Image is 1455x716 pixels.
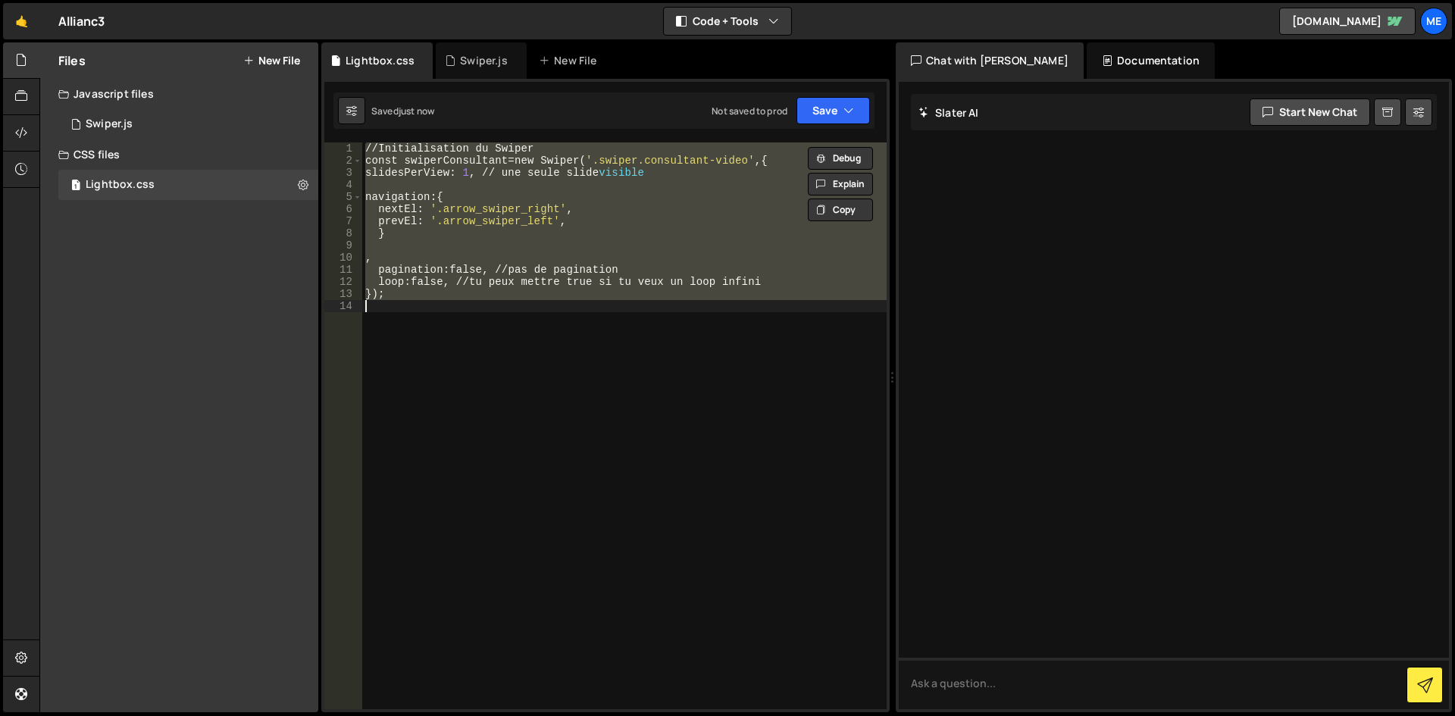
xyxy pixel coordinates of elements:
h2: Files [58,52,86,69]
div: Swiper.js [86,117,133,131]
div: 5 [324,191,362,203]
div: Saved [371,105,434,117]
button: Copy [808,199,873,221]
div: 8 [324,227,362,239]
div: 3 [324,167,362,179]
div: 13 [324,288,362,300]
button: Save [796,97,870,124]
h2: Slater AI [918,105,979,120]
div: 9 [324,239,362,252]
div: Chat with [PERSON_NAME] [896,42,1084,79]
button: Start new chat [1250,98,1370,126]
button: Code + Tools [664,8,791,35]
div: just now [399,105,434,117]
div: Not saved to prod [712,105,787,117]
div: New File [539,53,602,68]
div: 14 [324,300,362,312]
div: 10 [324,252,362,264]
a: [DOMAIN_NAME] [1279,8,1416,35]
div: Lightbox.css [86,178,155,192]
div: 2 [324,155,362,167]
div: 4 [324,179,362,191]
div: Javascript files [40,79,318,109]
div: Documentation [1087,42,1215,79]
div: 1 [324,142,362,155]
div: CSS files [40,139,318,170]
div: 16765/45816.css [58,170,318,200]
div: 6 [324,203,362,215]
div: 16765/45810.js [58,109,318,139]
div: 7 [324,215,362,227]
span: 1 [71,180,80,192]
div: Lightbox.css [346,53,415,68]
a: Me [1420,8,1447,35]
a: 🤙 [3,3,40,39]
div: 12 [324,276,362,288]
div: Swiper.js [460,53,507,68]
button: New File [243,55,300,67]
button: Debug [808,147,873,170]
div: 11 [324,264,362,276]
div: Allianc3 [58,12,105,30]
button: Explain [808,173,873,195]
